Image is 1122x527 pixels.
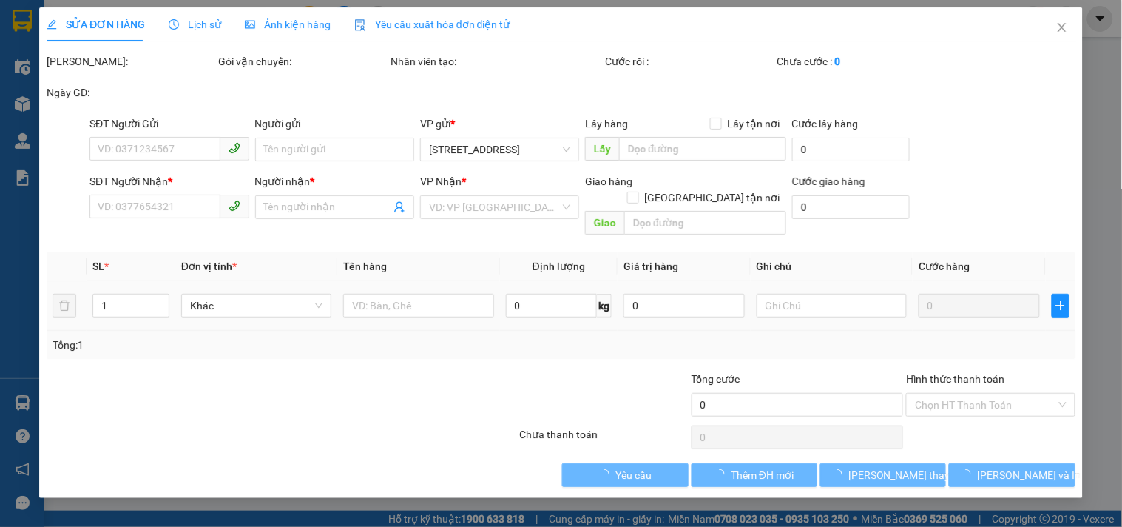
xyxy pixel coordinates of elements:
[792,118,859,130] label: Cước lấy hàng
[848,467,967,483] span: [PERSON_NAME] thay đổi
[586,118,629,130] span: Lấy hàng
[1052,300,1069,312] span: plus
[190,295,322,317] span: Khác
[597,294,612,318] span: kg
[229,142,240,154] span: phone
[229,200,240,212] span: phone
[692,373,740,385] span: Tổng cước
[692,463,817,487] button: Thêm ĐH mới
[1052,294,1069,318] button: plus
[245,19,255,30] span: picture
[722,115,786,132] span: Lấy tận nơi
[47,19,145,30] span: SỬA ĐƠN HÀNG
[343,294,493,318] input: VD: Bàn, Ghế
[962,469,978,480] span: loading
[420,175,462,187] span: VP Nhận
[169,19,221,30] span: Lịch sử
[714,469,731,480] span: loading
[625,211,786,235] input: Dọc đường
[606,53,774,70] div: Cước rồi :
[181,261,237,272] span: Đơn vị tính
[731,467,794,483] span: Thêm ĐH mới
[47,84,215,101] div: Ngày GD:
[92,261,104,272] span: SL
[820,463,946,487] button: [PERSON_NAME] thay đổi
[343,261,387,272] span: Tên hàng
[53,294,76,318] button: delete
[586,175,633,187] span: Giao hàng
[53,337,434,353] div: Tổng: 1
[89,173,249,189] div: SĐT Người Nhận
[255,115,414,132] div: Người gửi
[792,195,910,219] input: Cước giao hàng
[1041,7,1083,49] button: Close
[563,463,689,487] button: Yêu cầu
[792,138,910,161] input: Cước lấy hàng
[219,53,388,70] div: Gói vận chuyển:
[751,252,913,281] th: Ghi chú
[393,201,405,213] span: user-add
[47,19,57,30] span: edit
[354,19,510,30] span: Yêu cầu xuất hóa đơn điện tử
[169,19,179,30] span: clock-circle
[777,53,946,70] div: Chưa cước :
[950,463,1075,487] button: [PERSON_NAME] và In
[391,53,603,70] div: Nhân viên tạo:
[586,137,620,161] span: Lấy
[639,189,786,206] span: [GEOGRAPHIC_DATA] tận nơi
[47,53,215,70] div: [PERSON_NAME]:
[599,469,615,480] span: loading
[354,19,366,31] img: icon
[792,175,865,187] label: Cước giao hàng
[1056,21,1068,33] span: close
[420,115,579,132] div: VP gửi
[835,56,841,67] b: 0
[757,294,907,318] input: Ghi Chú
[906,373,1004,385] label: Hình thức thanh toán
[586,211,625,235] span: Giao
[919,294,1040,318] input: 0
[518,426,689,452] div: Chưa thanh toán
[255,173,414,189] div: Người nhận
[615,467,652,483] span: Yêu cầu
[245,19,331,30] span: Ảnh kiện hàng
[89,115,249,132] div: SĐT Người Gửi
[623,261,678,272] span: Giá trị hàng
[533,261,585,272] span: Định lượng
[919,261,970,272] span: Cước hàng
[429,138,570,161] span: 142 Hai Bà Trưng
[978,467,1081,483] span: [PERSON_NAME] và In
[620,137,786,161] input: Dọc đường
[832,469,848,480] span: loading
